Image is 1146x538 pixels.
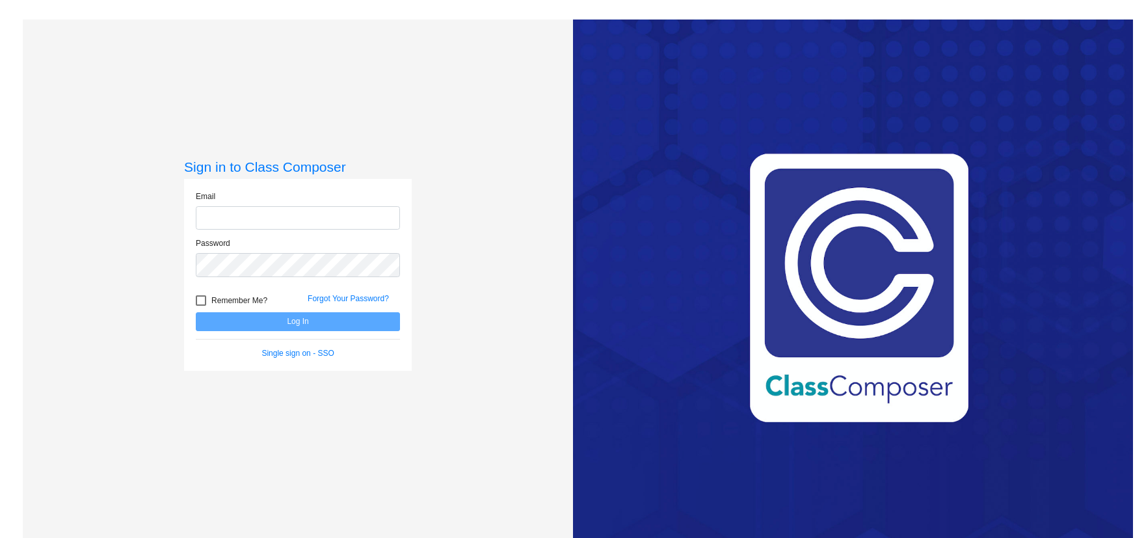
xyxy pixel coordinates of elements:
button: Log In [196,312,400,331]
label: Email [196,191,215,202]
a: Forgot Your Password? [308,294,389,303]
label: Password [196,237,230,249]
span: Remember Me? [211,293,267,308]
h3: Sign in to Class Composer [184,159,412,175]
a: Single sign on - SSO [261,349,334,358]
